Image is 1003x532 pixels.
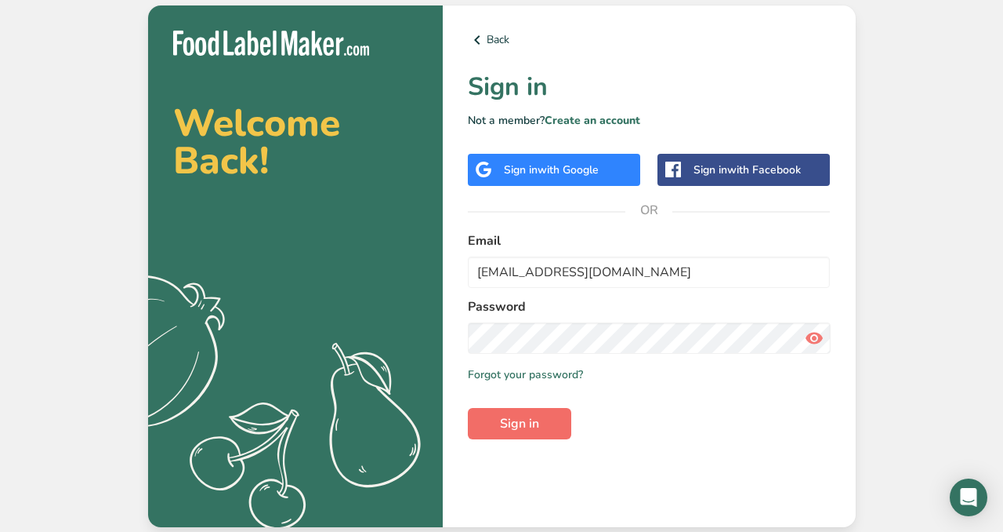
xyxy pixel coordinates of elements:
[693,162,801,178] div: Sign in
[500,414,539,433] span: Sign in
[468,68,831,106] h1: Sign in
[468,31,831,49] a: Back
[468,366,583,383] a: Forgot your password?
[538,162,599,177] span: with Google
[950,479,987,516] div: Open Intercom Messenger
[468,112,831,129] p: Not a member?
[468,257,831,288] input: Enter Your Email
[625,187,672,234] span: OR
[504,162,599,178] div: Sign in
[468,231,831,250] label: Email
[545,113,640,128] a: Create an account
[727,162,801,177] span: with Facebook
[173,31,369,56] img: Food Label Maker
[468,297,831,316] label: Password
[173,104,418,180] h2: Welcome Back!
[468,408,571,439] button: Sign in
